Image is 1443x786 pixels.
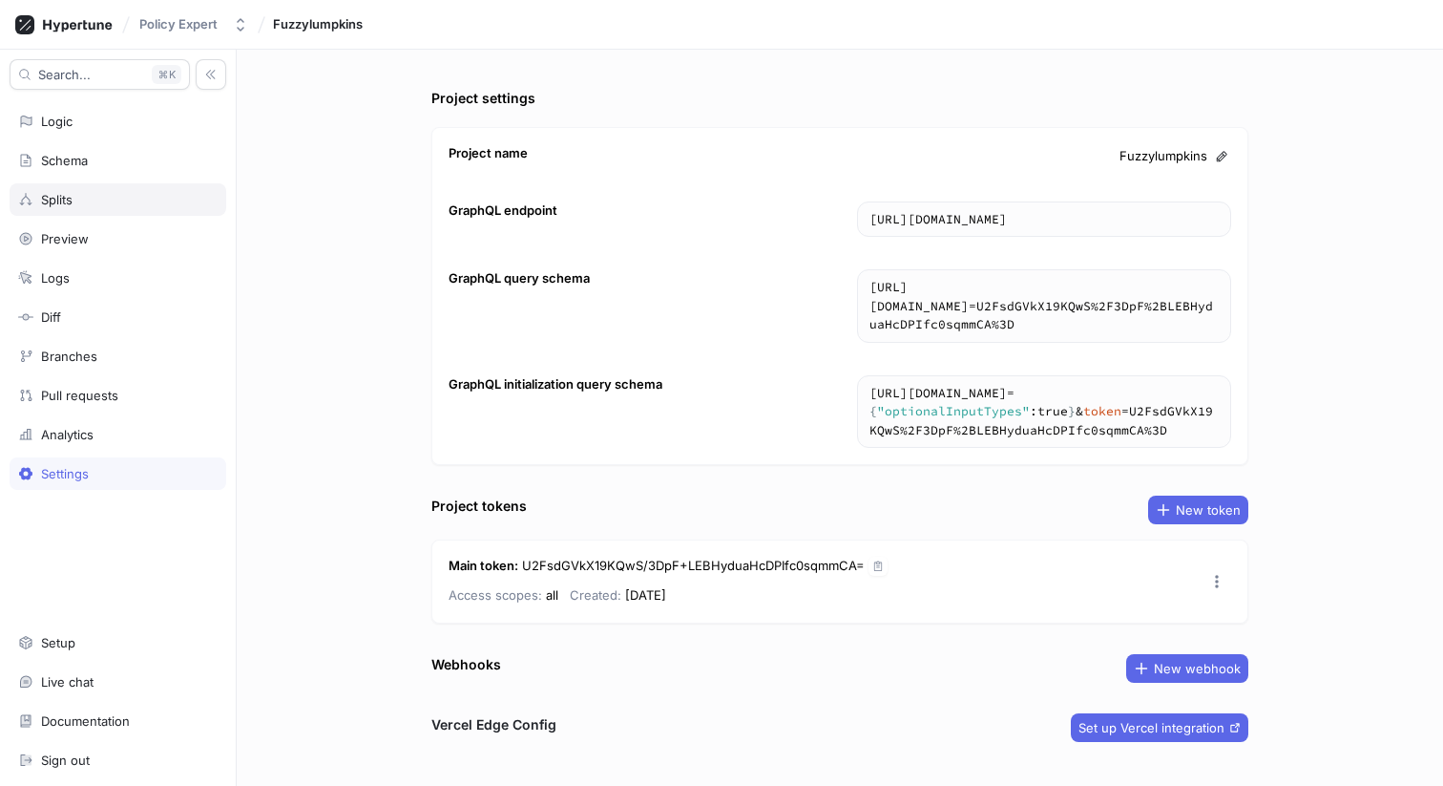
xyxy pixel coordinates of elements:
button: Policy Expert [132,9,256,40]
span: Search... [38,69,91,80]
div: Webhooks [431,654,501,674]
textarea: [URL][DOMAIN_NAME] [858,270,1230,342]
button: Search...K [10,59,190,90]
a: Documentation [10,705,226,737]
textarea: https://[DOMAIN_NAME]/schema?body={"optionalInputTypes":true}&token=U2FsdGVkX19KQwS%2F3DpF%2BLEBH... [858,376,1230,448]
button: New webhook [1126,654,1248,683]
div: Logs [41,270,70,286]
div: Setup [41,635,75,650]
button: Set up Vercel integration [1071,713,1248,742]
h3: Vercel Edge Config [431,714,556,734]
div: Analytics [41,427,94,442]
div: Preview [41,231,89,246]
p: [DATE] [570,584,666,606]
div: Policy Expert [139,16,218,32]
div: GraphQL endpoint [449,202,557,221]
strong: Main token : [449,558,518,573]
span: Fuzzylumpkins [1119,147,1207,166]
div: Sign out [41,753,90,768]
span: Fuzzylumpkins [273,17,363,31]
span: U2FsdGVkX19KQwS/3DpF+LEBHyduaHcDPIfc0sqmmCA= [522,558,865,573]
div: Pull requests [41,388,118,403]
div: Live chat [41,674,94,690]
button: New token [1148,496,1248,524]
div: Diff [41,309,61,325]
div: Project tokens [431,496,527,516]
div: Schema [41,153,88,168]
div: Project name [449,144,528,163]
span: New token [1176,504,1241,516]
div: Splits [41,192,73,207]
div: Documentation [41,713,130,729]
div: Branches [41,349,97,364]
span: Set up Vercel integration [1078,722,1224,733]
div: Settings [41,466,89,481]
span: New webhook [1154,663,1241,674]
div: Logic [41,114,73,129]
span: Access scopes: [449,587,542,603]
span: Created: [570,587,621,603]
p: all [449,584,558,606]
textarea: [URL][DOMAIN_NAME] [858,202,1230,237]
div: GraphQL initialization query schema [449,375,662,394]
div: K [152,65,181,84]
div: Project settings [431,88,535,108]
div: GraphQL query schema [449,269,590,288]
